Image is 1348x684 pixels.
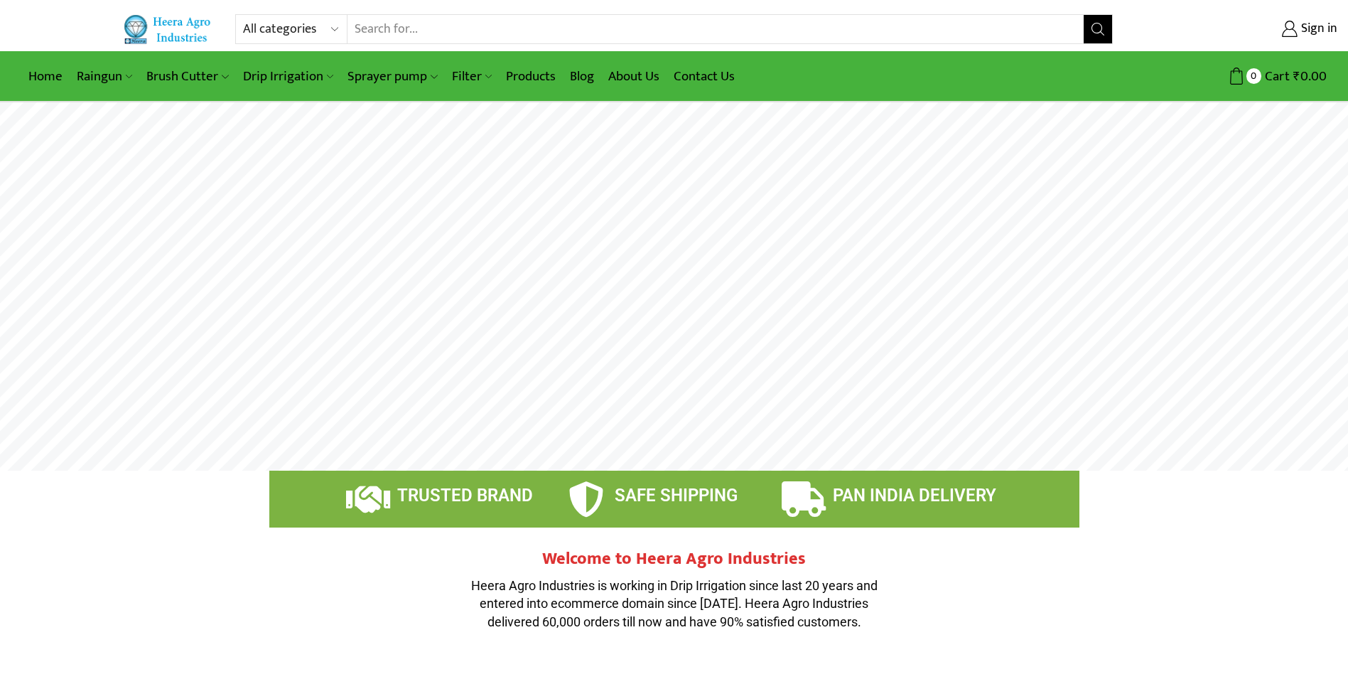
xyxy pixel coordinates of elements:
[397,486,533,506] span: TRUSTED BRAND
[70,60,139,93] a: Raingun
[445,60,499,93] a: Filter
[347,15,1083,43] input: Search for...
[139,60,235,93] a: Brush Cutter
[1293,65,1327,87] bdi: 0.00
[601,60,667,93] a: About Us
[21,60,70,93] a: Home
[236,60,340,93] a: Drip Irrigation
[340,60,444,93] a: Sprayer pump
[833,486,996,506] span: PAN INDIA DELIVERY
[461,577,888,631] p: Heera Agro Industries is working in Drip Irrigation since last 20 years and entered into ecommerc...
[1298,20,1337,38] span: Sign in
[1261,67,1290,86] span: Cart
[499,60,563,93] a: Products
[1134,16,1337,42] a: Sign in
[1127,63,1327,90] a: 0 Cart ₹0.00
[461,549,888,570] h2: Welcome to Heera Agro Industries
[1084,15,1112,43] button: Search button
[615,486,738,506] span: SAFE SHIPPING
[667,60,742,93] a: Contact Us
[1246,68,1261,83] span: 0
[563,60,601,93] a: Blog
[1293,65,1300,87] span: ₹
